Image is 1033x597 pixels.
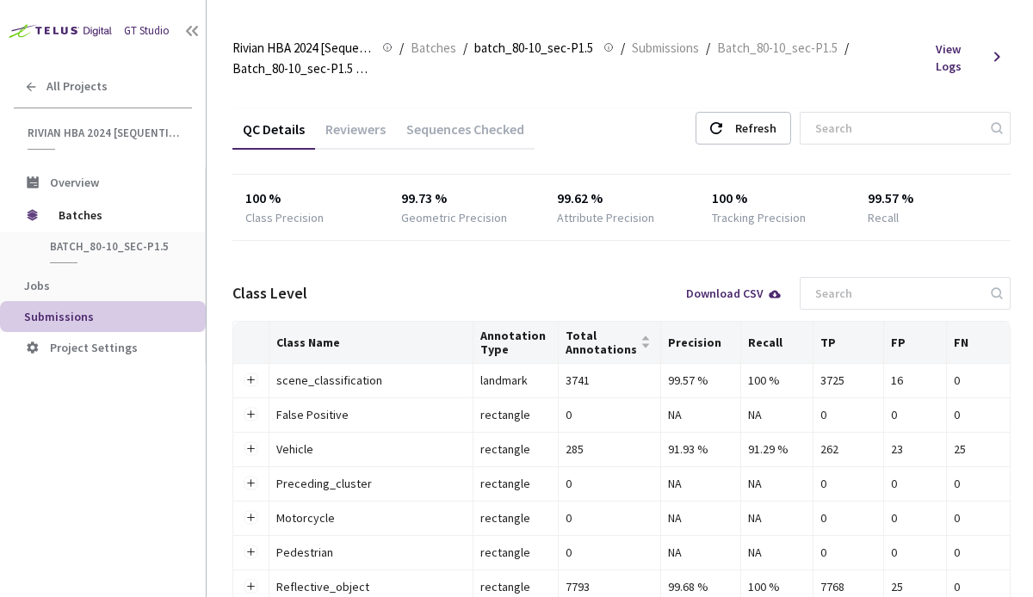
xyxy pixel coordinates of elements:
th: FP [884,322,948,364]
span: Submissions [632,38,699,58]
div: rectangle [480,474,551,493]
div: 0 [954,508,1003,527]
div: 0 [954,405,1003,424]
div: NA [668,543,733,562]
div: 91.93 % [668,440,733,459]
div: 91.29 % [748,440,806,459]
button: Expand row [244,511,257,525]
div: 3741 [566,371,653,390]
li: / [706,38,710,58]
div: 0 [891,508,940,527]
div: 0 [954,543,1003,562]
div: Tracking Precision [712,209,806,226]
th: FN [947,322,1011,364]
div: NA [748,474,806,493]
div: Geometric Precision [401,209,507,226]
button: Expand row [244,373,257,387]
div: GT Studio [124,23,170,40]
li: / [621,38,625,58]
button: Expand row [244,580,257,594]
div: 0 [891,474,940,493]
div: 7768 [820,577,876,596]
div: 0 [820,508,876,527]
button: Expand row [244,545,257,559]
div: 0 [820,543,876,562]
span: Batches [411,38,456,58]
div: NA [668,474,733,493]
span: Batch_80-10_sec-P1.5 [717,38,838,58]
div: 99.62 % [557,188,687,209]
li: / [399,38,404,58]
div: rectangle [480,405,551,424]
div: 0 [566,508,653,527]
div: Recall [868,209,899,226]
span: Rivian HBA 2024 [Sequential] [28,126,182,140]
div: 25 [891,577,940,596]
div: 16 [891,371,940,390]
div: 0 [954,474,1003,493]
div: 285 [566,440,653,459]
div: rectangle [480,577,551,596]
th: Recall [741,322,813,364]
div: NA [668,405,733,424]
div: scene_classification [276,371,466,390]
li: / [844,38,849,58]
th: Precision [661,322,741,364]
span: Rivian HBA 2024 [Sequential] [232,38,372,58]
div: 0 [891,543,940,562]
div: Pedestrian [276,543,466,562]
div: 100 % [245,188,375,209]
div: 23 [891,440,940,459]
div: Vehicle [276,440,466,459]
span: batch_80-10_sec-P1.5 [50,239,177,254]
li: / [463,38,467,58]
div: 25 [954,440,1003,459]
div: Preceding_cluster [276,474,466,493]
span: Batches [59,198,176,232]
div: Download CSV [686,287,782,299]
div: 99.57 % [668,371,733,390]
button: Expand row [244,442,257,456]
span: Project Settings [50,340,138,355]
button: Expand row [244,408,257,422]
div: Motorcycle [276,508,466,527]
div: 100 % [748,577,806,596]
div: rectangle [480,508,551,527]
th: Class Name [269,322,473,364]
div: 100 % [748,371,806,390]
span: Jobs [24,278,50,293]
div: rectangle [480,440,551,459]
div: Attribute Precision [557,209,654,226]
div: landmark [480,371,551,390]
div: 100 % [712,188,842,209]
span: All Projects [46,79,108,94]
div: rectangle [480,543,551,562]
a: Batches [407,38,460,57]
div: NA [668,508,733,527]
th: Annotation Type [473,322,559,364]
th: Total Annotations [559,322,661,364]
div: NA [748,508,806,527]
div: Reflective_object [276,577,466,596]
span: Total Annotations [566,329,637,356]
div: 0 [566,543,653,562]
div: 0 [954,371,1003,390]
div: 3725 [820,371,876,390]
div: NA [748,543,806,562]
div: Refresh [735,113,776,144]
a: Batch_80-10_sec-P1.5 [714,38,841,57]
input: Search [805,113,988,144]
span: View Logs [936,40,984,75]
div: NA [748,405,806,424]
div: 99.73 % [401,188,531,209]
div: Reviewers [315,120,396,150]
div: 0 [566,474,653,493]
div: 7793 [566,577,653,596]
div: 99.57 % [868,188,998,209]
span: Submissions [24,309,94,324]
div: 0 [954,577,1003,596]
a: Submissions [628,38,702,57]
div: Sequences Checked [396,120,535,150]
span: Batch_80-10_sec-P1.5 QC - [DATE] [232,58,372,79]
div: 262 [820,440,876,459]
